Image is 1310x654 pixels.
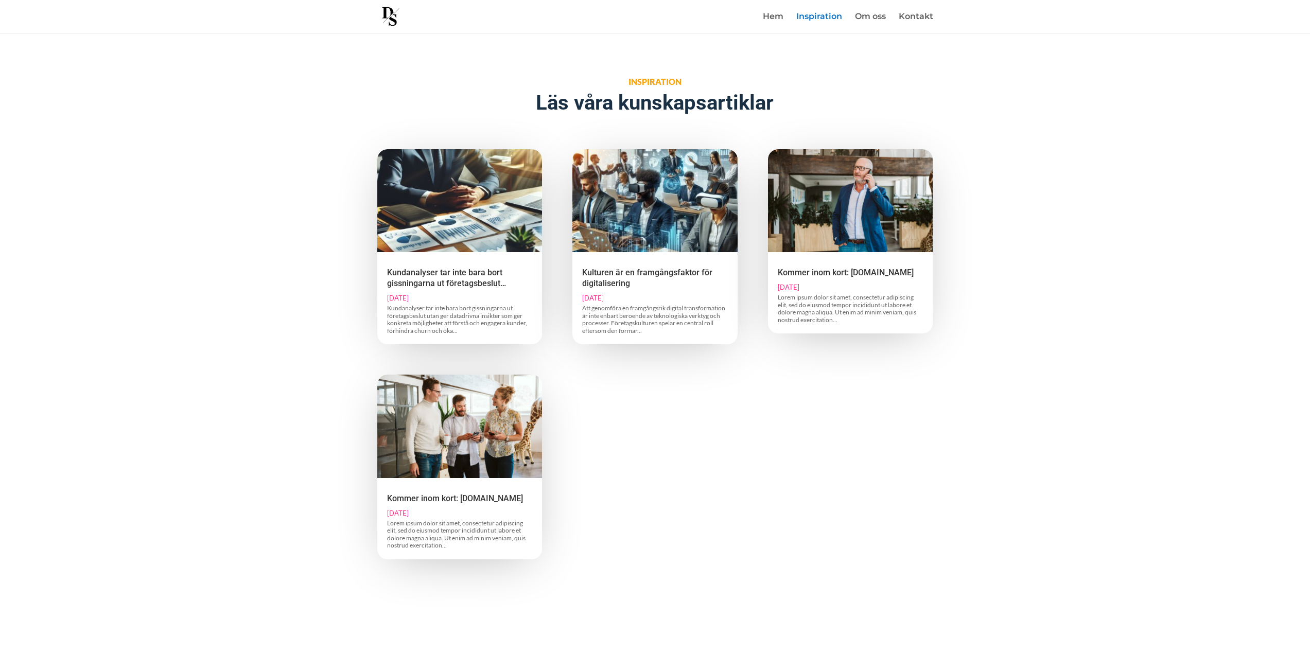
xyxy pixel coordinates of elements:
p: Kundanalyser tar inte bara bort gissningarna ut företagsbeslut utan ger datadrivna insikter som g... [387,305,532,334]
a: Kulturen är en framgångsfaktor för digitalisering [582,268,712,288]
span: [DATE] [387,294,409,302]
p: Lorem ipsum dolor sit amet, consectetur adipiscing elit, sed do eiusmod tempor incididunt ut labo... [778,294,923,324]
span: INSPIRATION [628,77,682,86]
a: Inspiration [796,13,842,33]
a: Hem [763,13,783,33]
span: [DATE] [778,283,799,291]
span: [DATE] [582,294,604,302]
img: Kulturen är en framgångsfaktor för digitalisering [572,149,738,252]
a: Kundanalyser tar inte bara bort gissningarna ut företagsbeslut… [387,268,506,288]
a: Kommer inom kort: [DOMAIN_NAME] [387,493,523,503]
a: Om oss [855,13,886,33]
img: Daniel Snygg AB [379,5,403,28]
a: Kontakt [899,13,933,33]
p: Lorem ipsum dolor sit amet, consectetur adipiscing elit, sed do eiusmod tempor incididunt ut labo... [387,520,532,550]
span: Läs våra kunskapsartiklar [536,91,774,115]
img: Kommer inom kort: Gigport.se [767,149,933,252]
img: Kommer inom kort: Konsultkedjan.se [377,374,543,478]
a: Kommer inom kort: [DOMAIN_NAME] [778,268,914,277]
span: [DATE] [387,509,409,517]
p: Att genomföra en framgångsrik digital transformation är inte enbart beroende av teknologiska verk... [582,305,727,334]
img: Kundanalyser tar inte bara bort gissningarna ut företagsbeslut… [377,149,543,252]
